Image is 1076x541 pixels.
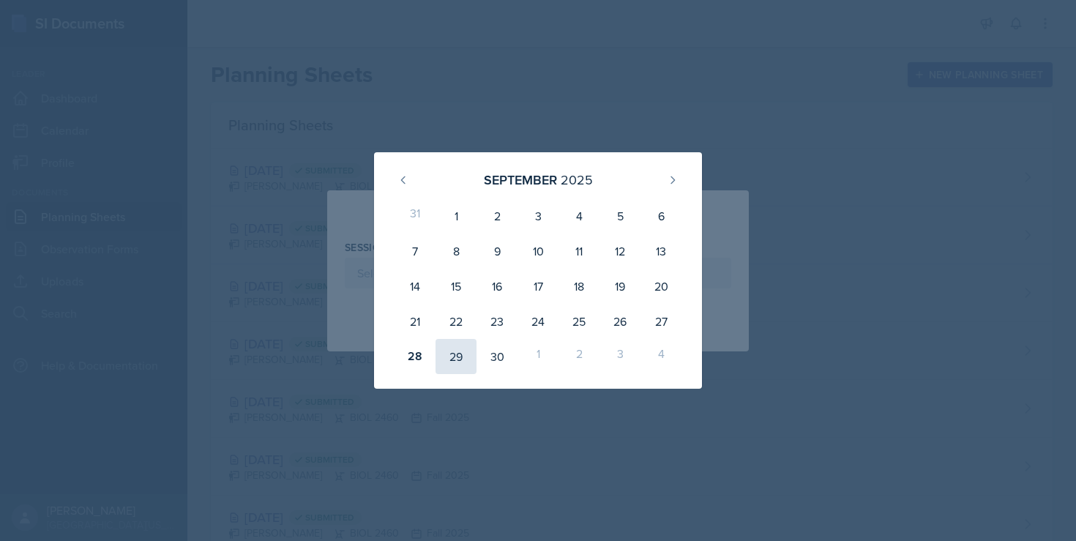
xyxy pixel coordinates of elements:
div: 12 [599,234,640,269]
div: 10 [518,234,558,269]
div: 1 [436,198,477,234]
div: 17 [518,269,558,304]
div: 21 [395,304,436,339]
div: 3 [599,339,640,374]
div: 5 [599,198,640,234]
div: 31 [395,198,436,234]
div: 2 [558,339,599,374]
div: 4 [640,339,681,374]
div: 13 [640,234,681,269]
div: 7 [395,234,436,269]
div: 28 [395,339,436,374]
div: 8 [436,234,477,269]
div: 11 [558,234,599,269]
div: 14 [395,269,436,304]
div: 24 [518,304,558,339]
div: 29 [436,339,477,374]
div: 26 [599,304,640,339]
div: 20 [640,269,681,304]
div: 2 [477,198,518,234]
div: 22 [436,304,477,339]
div: 16 [477,269,518,304]
div: 9 [477,234,518,269]
div: September [484,170,557,190]
div: 25 [558,304,599,339]
div: 30 [477,339,518,374]
div: 18 [558,269,599,304]
div: 4 [558,198,599,234]
div: 1 [518,339,558,374]
div: 3 [518,198,558,234]
div: 15 [436,269,477,304]
div: 6 [640,198,681,234]
div: 23 [477,304,518,339]
div: 2025 [561,170,593,190]
div: 19 [599,269,640,304]
div: 27 [640,304,681,339]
